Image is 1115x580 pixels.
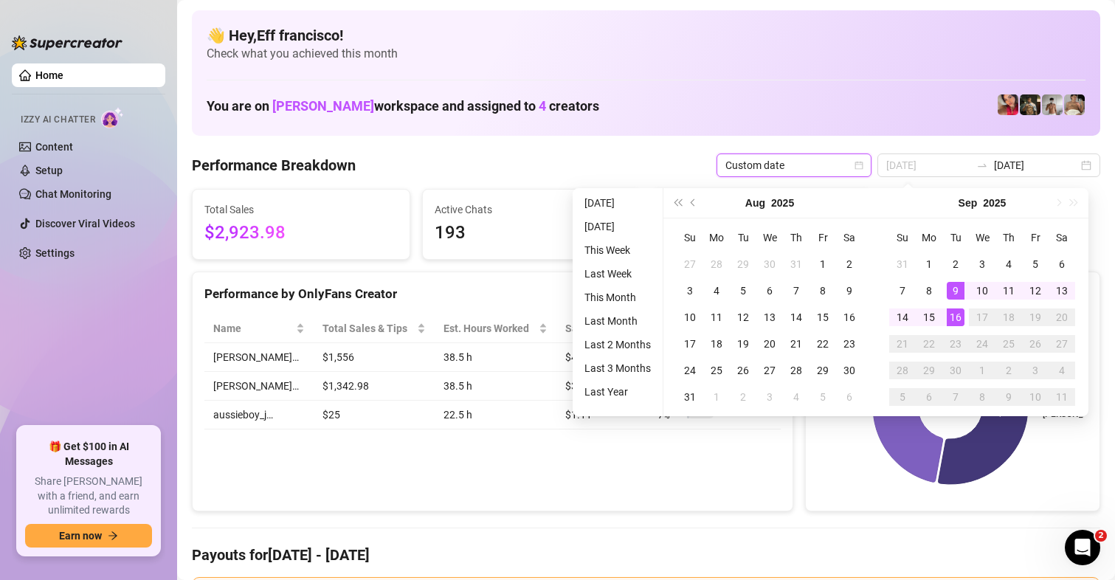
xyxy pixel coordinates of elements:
[947,335,964,353] div: 23
[942,384,969,410] td: 2025-10-07
[756,224,783,251] th: We
[810,224,836,251] th: Fr
[204,284,781,304] div: Performance by OnlyFans Creator
[836,384,863,410] td: 2025-09-06
[1049,251,1075,277] td: 2025-09-06
[889,277,916,304] td: 2025-09-07
[1000,335,1018,353] div: 25
[677,304,703,331] td: 2025-08-10
[192,545,1100,565] h4: Payouts for [DATE] - [DATE]
[1000,282,1018,300] div: 11
[730,384,756,410] td: 2025-09-02
[787,282,805,300] div: 7
[677,331,703,357] td: 2025-08-17
[814,388,832,406] div: 5
[703,251,730,277] td: 2025-07-28
[708,335,725,353] div: 18
[579,265,657,283] li: Last Week
[1026,362,1044,379] div: 3
[681,335,699,353] div: 17
[976,159,988,171] span: to
[1022,357,1049,384] td: 2025-10-03
[734,362,752,379] div: 26
[810,357,836,384] td: 2025-08-29
[435,201,628,218] span: Active Chats
[836,304,863,331] td: 2025-08-16
[995,277,1022,304] td: 2025-09-11
[677,357,703,384] td: 2025-08-24
[1022,224,1049,251] th: Fr
[703,304,730,331] td: 2025-08-11
[1022,251,1049,277] td: 2025-09-05
[995,331,1022,357] td: 2025-09-25
[192,155,356,176] h4: Performance Breakdown
[1095,530,1107,542] span: 2
[35,69,63,81] a: Home
[1064,94,1085,115] img: Aussieboy_jfree
[1049,304,1075,331] td: 2025-09-20
[783,357,810,384] td: 2025-08-28
[889,384,916,410] td: 2025-10-05
[25,440,152,469] span: 🎁 Get $100 in AI Messages
[840,388,858,406] div: 6
[756,251,783,277] td: 2025-07-30
[894,388,911,406] div: 5
[894,335,911,353] div: 21
[1000,255,1018,273] div: 4
[1026,308,1044,326] div: 19
[995,357,1022,384] td: 2025-10-02
[1022,384,1049,410] td: 2025-10-10
[207,46,1085,62] span: Check what you achieved this month
[681,362,699,379] div: 24
[920,282,938,300] div: 8
[942,331,969,357] td: 2025-09-23
[443,320,536,336] div: Est. Hours Worked
[669,188,686,218] button: Last year (Control + left)
[756,384,783,410] td: 2025-09-03
[761,282,779,300] div: 6
[947,308,964,326] div: 16
[734,308,752,326] div: 12
[1053,388,1071,406] div: 11
[677,277,703,304] td: 2025-08-03
[889,357,916,384] td: 2025-09-28
[35,141,73,153] a: Content
[814,335,832,353] div: 22
[814,308,832,326] div: 15
[579,312,657,330] li: Last Month
[855,161,863,170] span: calendar
[1049,277,1075,304] td: 2025-09-13
[556,401,649,429] td: $1.11
[703,331,730,357] td: 2025-08-18
[734,282,752,300] div: 5
[686,188,702,218] button: Previous month (PageUp)
[969,224,995,251] th: We
[204,201,398,218] span: Total Sales
[810,384,836,410] td: 2025-09-05
[108,531,118,541] span: arrow-right
[1026,282,1044,300] div: 12
[681,282,699,300] div: 3
[916,277,942,304] td: 2025-09-08
[947,255,964,273] div: 2
[1053,335,1071,353] div: 27
[761,255,779,273] div: 30
[322,320,414,336] span: Total Sales & Tips
[734,335,752,353] div: 19
[25,524,152,548] button: Earn nowarrow-right
[836,357,863,384] td: 2025-08-30
[920,308,938,326] div: 15
[314,314,435,343] th: Total Sales & Tips
[677,251,703,277] td: 2025-07-27
[889,251,916,277] td: 2025-08-31
[1049,331,1075,357] td: 2025-09-27
[756,331,783,357] td: 2025-08-20
[59,530,102,542] span: Earn now
[973,282,991,300] div: 10
[920,335,938,353] div: 22
[708,388,725,406] div: 1
[677,224,703,251] th: Su
[730,331,756,357] td: 2025-08-19
[745,188,765,218] button: Choose a month
[681,388,699,406] div: 31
